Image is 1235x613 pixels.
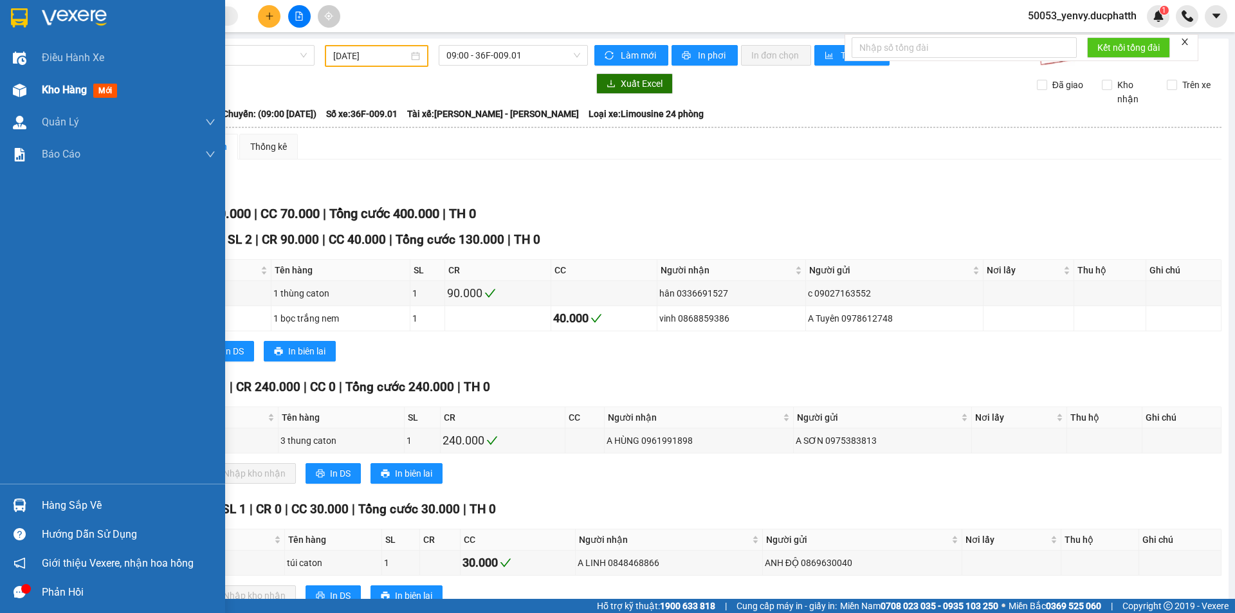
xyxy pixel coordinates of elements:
th: Ghi chú [1139,529,1221,551]
span: CR 0 [256,502,282,517]
button: printerIn biên lai [370,463,443,484]
span: | [508,232,511,247]
span: file-add [295,12,304,21]
button: syncLàm mới [594,45,668,66]
span: printer [381,591,390,601]
button: plus [258,5,280,28]
span: Người nhận [579,533,749,547]
span: SL 1 [222,502,246,517]
img: warehouse-icon [13,51,26,65]
span: 09:00 - 36F-009.01 [446,46,580,65]
strong: 0369 525 060 [1046,601,1101,611]
span: | [457,380,461,394]
span: sync [605,51,616,61]
span: close [1180,37,1189,46]
span: caret-down [1211,10,1222,22]
div: túi caton [287,556,380,570]
input: 13/09/2025 [333,49,408,63]
strong: 1900 633 818 [660,601,715,611]
span: Đã giao [1047,78,1088,92]
span: mới [93,84,117,98]
th: SL [382,529,420,551]
span: Nơi lấy [987,263,1061,277]
div: hân 0336691527 [659,286,803,300]
span: Xuất Excel [621,77,663,91]
span: In biên lai [395,466,432,480]
sup: 1 [1160,6,1169,15]
span: In DS [223,344,244,358]
span: question-circle [14,528,26,540]
div: 1 thùng caton [273,286,408,300]
button: downloadNhập kho nhận [199,463,296,484]
span: down [205,117,215,127]
span: Giới thiệu Vexere, nhận hoa hồng [42,555,194,571]
div: 1 [412,286,443,300]
div: A LINH 0848468866 [578,556,760,570]
span: TH 0 [449,206,476,221]
th: CR [420,529,461,551]
strong: 0708 023 035 - 0935 103 250 [881,601,998,611]
span: | [285,502,288,517]
span: SL 2 [228,232,252,247]
span: | [255,232,259,247]
span: Tổng cước 240.000 [345,380,454,394]
span: check [590,313,602,324]
img: solution-icon [13,148,26,161]
span: Tổng cước 130.000 [396,232,504,247]
span: Báo cáo [42,146,80,162]
span: copyright [1164,601,1173,610]
div: Thống kê [250,140,287,154]
button: file-add [288,5,311,28]
span: Làm mới [621,48,658,62]
span: In DS [330,589,351,603]
span: notification [14,557,26,569]
span: TH 0 [464,380,490,394]
th: SL [410,260,445,281]
img: logo-vxr [11,8,28,28]
span: bar-chart [825,51,836,61]
span: ⚪️ [1002,603,1005,608]
span: Nơi lấy [975,410,1054,425]
th: CR [445,260,551,281]
th: CC [461,529,576,551]
span: | [322,232,325,247]
th: CC [551,260,657,281]
span: Người gửi [797,410,958,425]
span: In phơi [698,48,727,62]
th: CC [565,407,604,428]
span: Người gửi [809,263,970,277]
span: check [484,288,496,299]
span: down [205,149,215,160]
th: Ghi chú [1146,260,1221,281]
input: Nhập số tổng đài [852,37,1077,58]
span: | [323,206,326,221]
button: caret-down [1205,5,1227,28]
th: SL [405,407,441,428]
button: printerIn phơi [672,45,738,66]
div: A Tuyên 0978612748 [808,311,981,325]
span: CC 70.000 [261,206,320,221]
span: 1 [1162,6,1166,15]
div: Hàng sắp về [42,496,215,515]
div: A SƠN 0975383813 [796,434,969,448]
th: Tên hàng [271,260,411,281]
div: 1 [384,556,417,570]
div: Phản hồi [42,583,215,602]
span: printer [316,469,325,479]
div: 1 [412,311,443,325]
div: A HÙNG 0961991898 [607,434,791,448]
span: Chuyến: (09:00 [DATE]) [223,107,316,121]
span: Kết nối tổng đài [1097,41,1160,55]
span: Quản Lý [42,114,79,130]
div: 1 bọc trắng nem [273,311,408,325]
span: | [463,502,466,517]
span: printer [381,469,390,479]
button: printerIn biên lai [264,341,336,361]
span: Kho hàng [42,84,87,96]
span: TH 0 [514,232,540,247]
span: | [389,232,392,247]
span: plus [265,12,274,21]
img: phone-icon [1182,10,1193,22]
span: | [254,206,257,221]
span: Điều hành xe [42,50,104,66]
